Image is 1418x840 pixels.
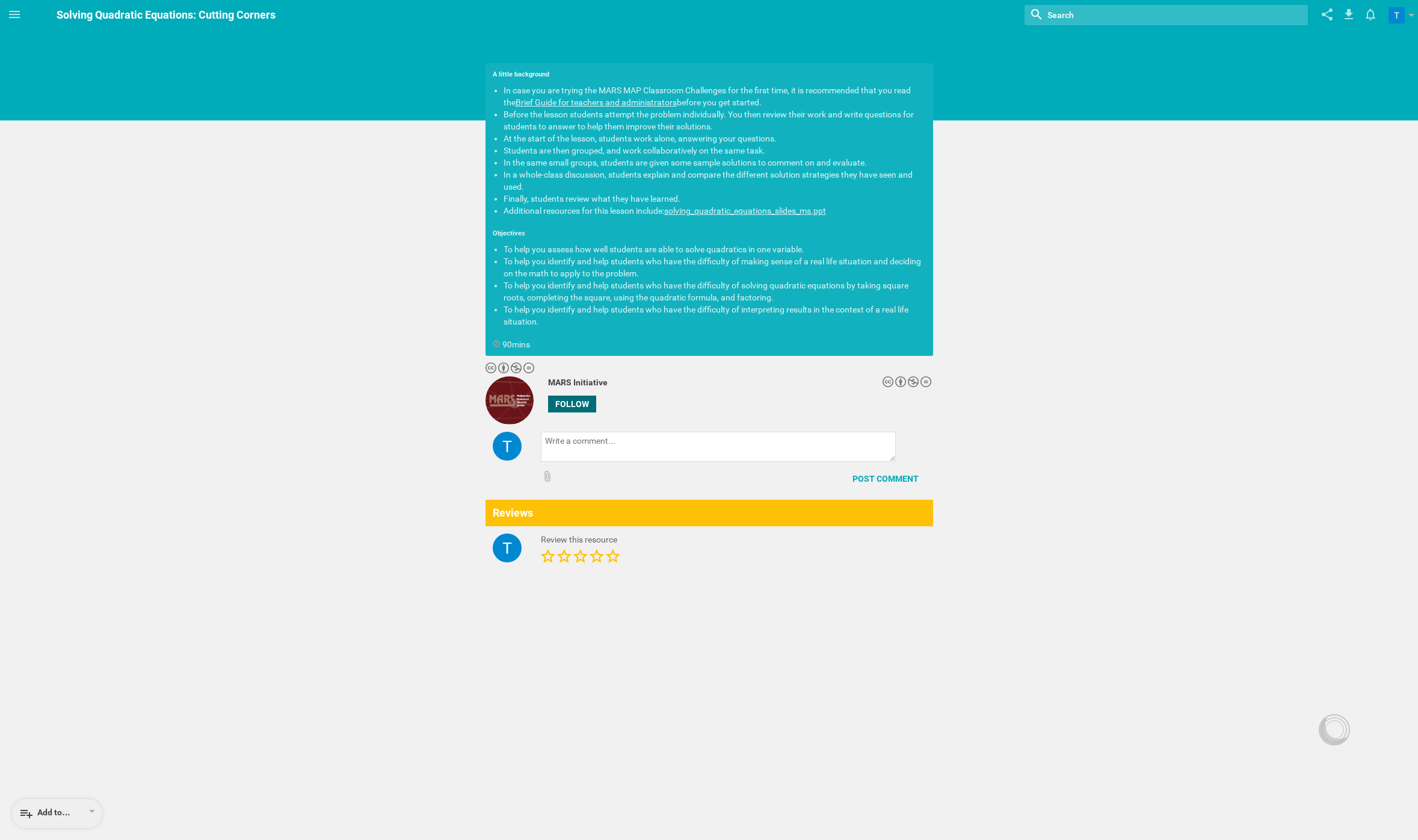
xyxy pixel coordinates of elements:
button: Follow [548,396,596,412]
span: Solving Quadratic Equations: Cutting Corners [57,8,276,21]
li: To help you assess how well students are able to solve quadratics in one variable. [504,243,926,255]
input: Search [1046,7,1216,23]
li: Students are then grouped, and work collaboratively on the same task. [504,145,926,157]
a: solving_quadratic_equations_slides_ms.ppt [664,206,826,216]
li: In case you are trying the MARS MAP Classroom Challenges for the first time, it is recommended th... [504,84,926,108]
li: In the same small groups, students are given some sample solutions to comment on and evaluate. [504,157,926,169]
span: 90 mins [493,340,530,349]
a: Brief Guide for teachers and administrators [516,98,677,107]
a: MARS Initiative [548,378,608,387]
li: To help you identify and help students who have the difficulty of solving quadratic equations by ... [504,279,926,303]
li: To help you identify and help students who have the difficulty of interpreting results in the con... [504,303,926,328]
strong: A little background [493,70,549,78]
strong: Objectives [493,229,525,237]
li: To help you identify and help students who have the difficulty of making sense of a real life sit... [504,255,926,279]
div: Add to… [19,806,70,821]
div: Review this resource [541,534,926,546]
div: Reviews [486,500,933,526]
li: Additional resources for this lesson include: [504,205,926,217]
div: Post comment [845,465,926,492]
li: In a whole-class discussion, students explain and compare the different solution strategies they ... [504,169,926,193]
li: At the start of the lesson, students work alone, answering your questions. [504,132,926,145]
li: Finally, students review what they have learned. [504,193,926,205]
li: Before the lesson students attempt the problem individually. You then review their work and write... [504,108,926,132]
